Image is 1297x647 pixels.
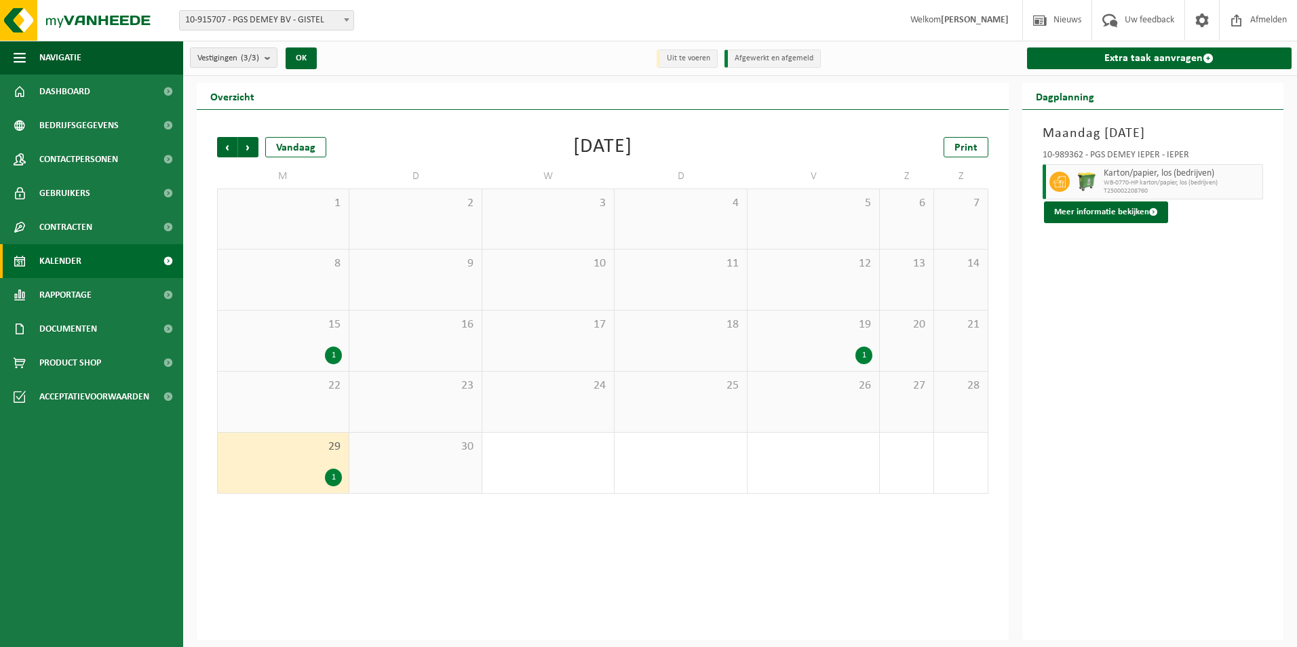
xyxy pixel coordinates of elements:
span: 18 [621,317,739,332]
span: Contactpersonen [39,142,118,176]
span: WB-0770-HP karton/papier, los (bedrijven) [1104,179,1260,187]
count: (3/3) [241,54,259,62]
strong: [PERSON_NAME] [941,15,1009,25]
button: Meer informatie bekijken [1044,201,1168,223]
span: Rapportage [39,278,92,312]
td: M [217,164,349,189]
span: Navigatie [39,41,81,75]
span: Kalender [39,244,81,278]
span: 30 [356,439,474,454]
a: Print [944,137,988,157]
span: Gebruikers [39,176,90,210]
button: OK [286,47,317,69]
span: Product Shop [39,346,101,380]
button: Vestigingen(3/3) [190,47,277,68]
span: 9 [356,256,474,271]
span: Dashboard [39,75,90,109]
td: W [482,164,615,189]
li: Uit te voeren [657,50,718,68]
span: Documenten [39,312,97,346]
span: 8 [225,256,342,271]
h2: Overzicht [197,83,268,109]
span: 29 [225,439,342,454]
span: 17 [489,317,607,332]
span: Karton/papier, los (bedrijven) [1104,168,1260,179]
span: 7 [941,196,981,211]
span: Contracten [39,210,92,244]
td: D [349,164,482,189]
div: Vandaag [265,137,326,157]
span: 21 [941,317,981,332]
span: 1 [225,196,342,211]
td: Z [880,164,934,189]
div: [DATE] [573,137,632,157]
span: 14 [941,256,981,271]
span: Acceptatievoorwaarden [39,380,149,414]
td: Z [934,164,988,189]
span: 6 [887,196,927,211]
span: 15 [225,317,342,332]
span: 4 [621,196,739,211]
h2: Dagplanning [1022,83,1108,109]
span: 28 [941,378,981,393]
span: 23 [356,378,474,393]
h3: Maandag [DATE] [1043,123,1264,144]
span: Vestigingen [197,48,259,68]
div: 1 [325,469,342,486]
div: 10-989362 - PGS DEMEY IEPER - IEPER [1043,151,1264,164]
div: 1 [855,347,872,364]
span: 22 [225,378,342,393]
span: 20 [887,317,927,332]
span: 3 [489,196,607,211]
span: 10-915707 - PGS DEMEY BV - GISTEL [180,11,353,30]
span: 24 [489,378,607,393]
li: Afgewerkt en afgemeld [724,50,821,68]
span: T250002208760 [1104,187,1260,195]
span: Vorige [217,137,237,157]
a: Extra taak aanvragen [1027,47,1292,69]
span: 25 [621,378,739,393]
span: 5 [754,196,872,211]
span: 11 [621,256,739,271]
span: 2 [356,196,474,211]
span: 10-915707 - PGS DEMEY BV - GISTEL [179,10,354,31]
span: 10 [489,256,607,271]
div: 1 [325,347,342,364]
img: WB-0770-HPE-GN-50 [1077,172,1097,192]
span: 26 [754,378,872,393]
span: Bedrijfsgegevens [39,109,119,142]
span: Volgende [238,137,258,157]
td: D [615,164,747,189]
span: Print [954,142,977,153]
span: 12 [754,256,872,271]
span: 27 [887,378,927,393]
span: 19 [754,317,872,332]
td: V [748,164,880,189]
span: 13 [887,256,927,271]
span: 16 [356,317,474,332]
